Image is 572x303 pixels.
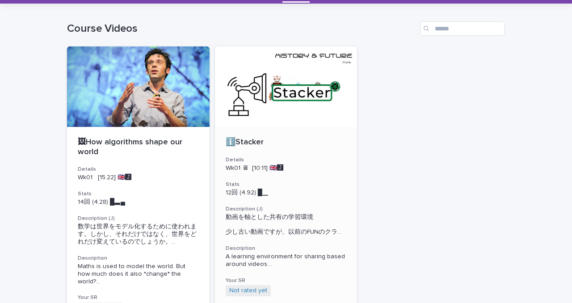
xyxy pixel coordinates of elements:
[226,156,347,164] h3: Details
[226,277,347,284] h3: Your SR
[78,190,199,198] h3: Stats
[226,189,347,197] p: 12回 (4.92) █▁
[226,206,347,213] h3: Description (J)
[78,263,199,285] span: Maths is used to model the world. But how much does it also *change* the world? ...
[229,287,267,295] a: Not rated yet
[226,181,347,188] h3: Stats
[78,223,199,245] span: 数学は世界をモデル化するために使われます。しかし、それだけではなく、世界をどれだけ変えているのでしょうか。 ...
[78,263,199,285] div: Maths is used to model the world. But how much does it also *change* the world? You will hear the...
[226,214,347,236] div: 動画を軸とした共有の学習環境 少し古い動画ですが、以前のFUNのクラスシステム「manaba」をご覧いただけます。 0:00 Stackerを用いる理由 0:52 講義の検索方法 1:09 学習...
[226,214,347,236] span: 動画を軸とした共有の学習環境 少し古い動画ですが、以前のFUNのクラ ...
[78,294,199,301] h3: Your SR
[226,164,347,172] p: Wk01 🖥 [10:11] 🇬🇧🅹️
[420,21,505,36] input: Search
[226,138,347,147] p: ℹ️Stacker
[226,253,347,268] div: A learning environment for sharing based around videos. The video is a little old, and you can se...
[78,255,199,262] h3: Description
[78,138,199,157] p: 🖼How algorithms shape our world
[78,166,199,173] h3: Details
[78,223,199,245] div: 数学は世界をモデル化するために使われます。しかし、それだけではなく、世界をどれだけ変えているのでしょうか。 ブラックボックス」という言葉を耳にすることがありますが、これは実際には理解できない方法...
[226,245,347,252] h3: Description
[226,253,347,268] span: A learning environment for sharing based around videos. ...
[78,198,199,206] p: 14回 (4.28) █▃▄
[78,174,199,181] p: Wk01 [15:22] 🇬🇧🅹️
[67,22,416,35] h1: Course Videos
[78,215,199,222] h3: Description (J)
